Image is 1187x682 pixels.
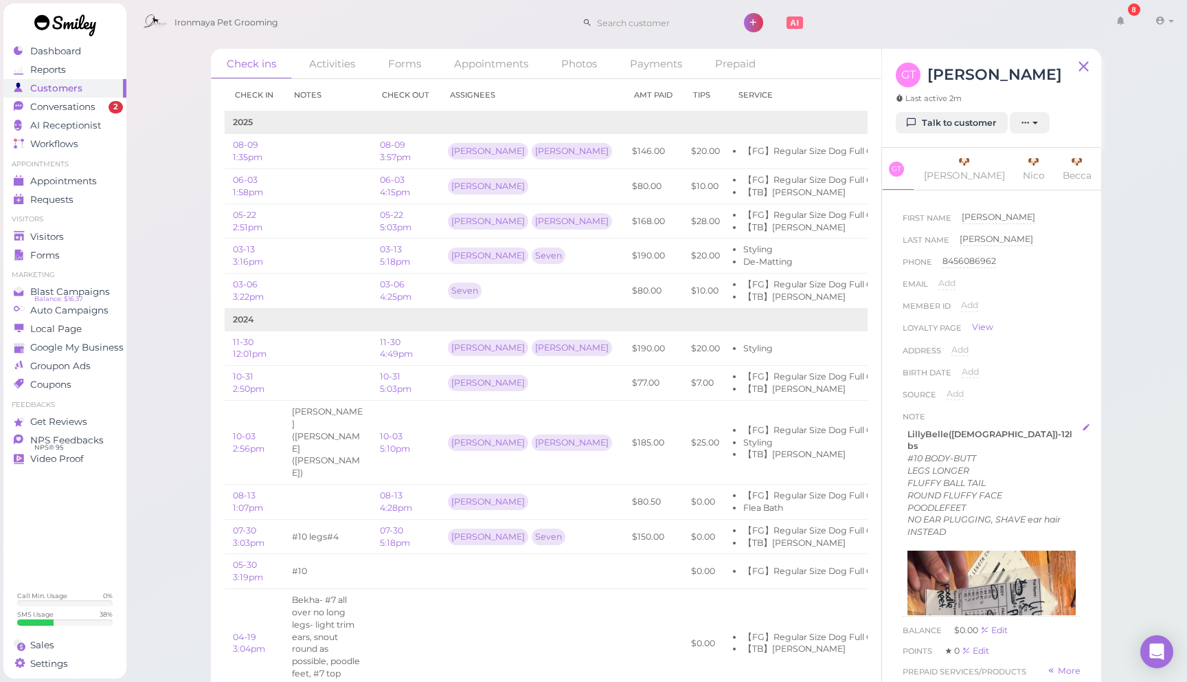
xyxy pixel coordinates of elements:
[903,344,941,366] span: Address
[683,79,728,111] th: Tips
[1128,3,1140,16] div: 8
[284,400,372,484] td: Nico(Cody)Lilybelle(Amy)
[380,525,410,548] a: 07-30 5:18pm
[532,143,612,159] div: [PERSON_NAME]
[233,314,253,324] b: 2024
[743,383,970,395] li: 【TB】[PERSON_NAME]
[380,431,410,454] a: 10-03 5:10pm
[448,375,528,391] div: [PERSON_NAME]
[3,338,126,357] a: Google My Business
[951,344,969,355] span: Add
[903,626,944,635] span: Balance
[743,209,970,221] li: 【FG】Regular Size Dog Full Grooming (35 lbs or less)
[293,49,371,78] a: Activities
[972,321,993,333] a: View
[624,274,683,309] td: $80.00
[954,625,980,635] span: $0.00
[3,450,126,468] a: Video Proof
[743,221,970,234] li: 【TB】[PERSON_NAME]
[3,172,126,190] a: Appointments
[103,591,113,600] div: 0 %
[683,274,728,309] td: $10.00
[624,239,683,274] td: $190.00
[903,388,936,410] span: Source
[3,375,126,394] a: Coupons
[174,3,278,42] span: Ironmaya Pet Grooming
[743,278,970,291] li: 【FG】Regular Size Dog Full Grooming (35 lbs or less)
[3,228,126,246] a: Visitors
[938,278,956,288] span: Add
[592,12,725,34] input: Search customer
[927,63,1062,87] h3: [PERSON_NAME]
[233,210,262,232] a: 05-22 2:51pm
[1015,148,1053,190] a: 🐶 Nico
[743,371,970,383] li: 【FG】Regular Size Dog Full Grooming (35 lbs or less)
[1047,665,1081,679] a: More
[17,591,67,600] div: Call Min. Usage
[683,485,728,520] td: $0.00
[233,244,263,267] a: 03-13 3:16pm
[380,279,411,302] a: 03-06 4:25pm
[284,519,372,554] td: #10 legs#4
[980,625,1008,635] a: Edit
[624,485,683,520] td: $80.50
[743,256,970,268] li: De-Matting
[233,371,264,394] a: 10-31 2:50pm
[448,529,528,545] div: [PERSON_NAME]
[960,233,1033,246] div: [PERSON_NAME]
[907,465,969,476] em: LEGS LONGER
[3,190,126,209] a: Requests
[743,537,970,549] li: 【TB】[PERSON_NAME]
[896,112,1008,134] a: Talk to customer
[532,213,612,230] div: [PERSON_NAME]
[907,429,1072,452] strong: LillyBelle([DEMOGRAPHIC_DATA])-12lbs
[30,323,82,335] span: Local Page
[30,286,110,298] span: Blast Campaigns
[743,565,970,577] li: 【FG】Regular Size Dog Full Grooming (35 lbs or less)
[907,490,1002,500] em: ROUND FLUFFY FACE
[233,337,267,360] a: 11-30 12:01pm
[233,140,262,162] a: 08-09 1:35pm
[1140,635,1173,668] div: Open Intercom Messenger
[233,560,263,582] a: 05-30 3:19pm
[962,646,989,656] a: Edit
[903,299,951,321] span: Member ID
[30,639,54,651] span: Sales
[907,453,976,463] em: #10 BODY-BUTT
[903,255,932,277] span: Phone
[907,503,966,513] em: POODLEFEET
[30,120,101,131] span: AI Receptionist
[962,212,1035,222] span: [PERSON_NAME]
[532,529,565,545] div: Seven
[233,490,263,513] a: 08-13 1:07pm
[30,658,68,670] span: Settings
[3,159,126,169] li: Appointments
[728,79,978,111] th: Service
[532,340,612,356] div: [PERSON_NAME]
[30,45,81,57] span: Dashboard
[30,342,124,353] span: Google My Business
[233,632,265,654] a: 04-19 3:04pm
[380,140,411,162] a: 08-09 3:57pm
[233,117,253,127] b: 2025
[17,610,54,619] div: SMS Usage
[30,101,95,113] span: Conversations
[743,631,970,643] li: 【FG】Regular Size Dog Full Grooming (35 lbs or less)
[683,519,728,554] td: $0.00
[30,175,97,187] span: Appointments
[34,442,63,453] span: NPS® 95
[448,434,528,451] div: [PERSON_NAME]
[3,400,126,410] li: Feedbacks
[903,211,951,233] span: First Name
[448,283,482,299] div: Seven
[30,434,104,446] span: NPS Feedbacks
[743,448,970,461] li: 【TB】[PERSON_NAME]
[882,148,914,190] a: GT
[380,244,410,267] a: 03-13 5:18pm
[3,431,126,450] a: NPS Feedbacks NPS® 95
[903,665,1026,679] span: Prepaid services/products
[962,366,979,377] span: Add
[624,519,683,554] td: $150.00
[624,134,683,169] td: $146.00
